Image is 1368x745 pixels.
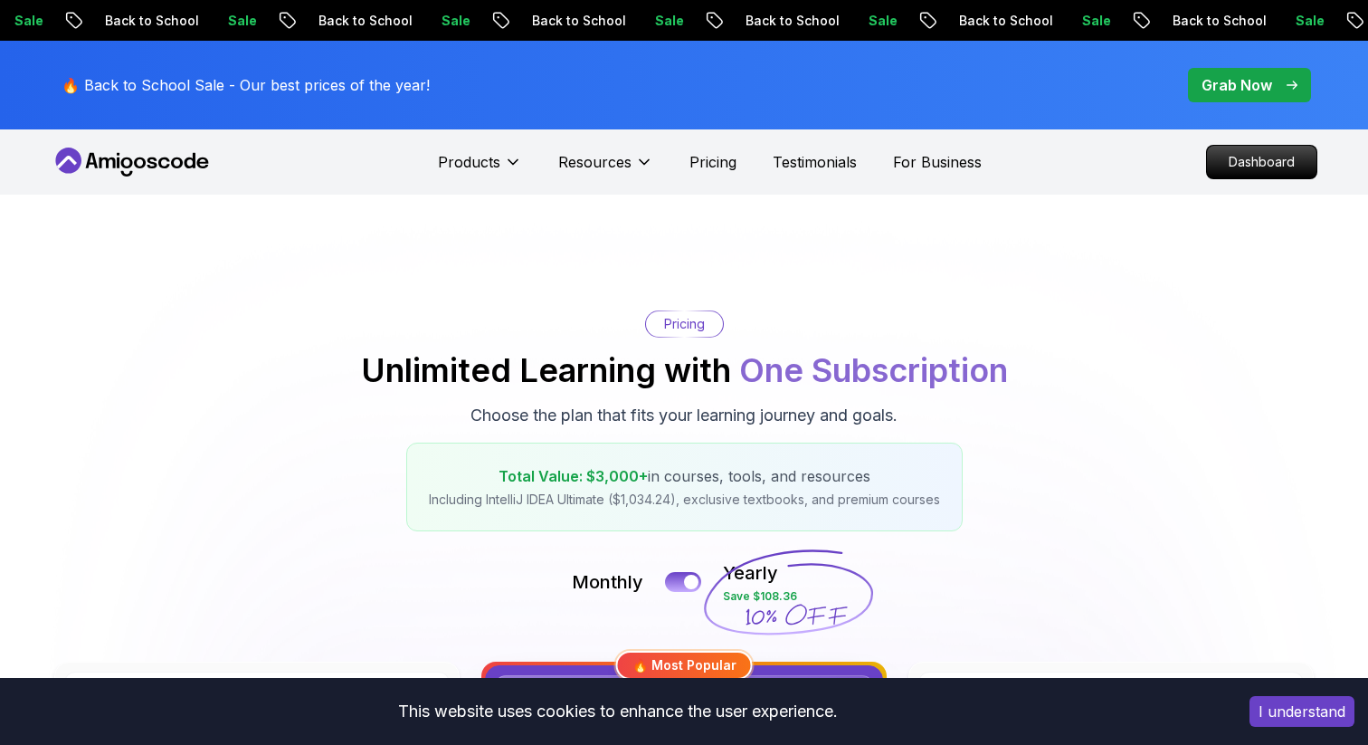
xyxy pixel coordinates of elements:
[326,12,384,30] p: Sale
[470,403,898,428] p: Choose the plan that fits your learning journey and goals.
[1202,74,1272,96] p: Grab Now
[843,12,966,30] p: Back to School
[499,467,648,485] span: Total Value: $3,000+
[438,151,500,173] p: Products
[893,151,982,173] a: For Business
[558,151,632,173] p: Resources
[438,151,522,187] button: Products
[62,74,430,96] p: 🔥 Back to School Sale - Our best prices of the year!
[1206,145,1317,179] a: Dashboard
[966,12,1024,30] p: Sale
[429,465,940,487] p: in courses, tools, and resources
[112,12,170,30] p: Sale
[1180,12,1238,30] p: Sale
[753,12,811,30] p: Sale
[664,315,705,333] p: Pricing
[361,352,1008,388] h2: Unlimited Learning with
[630,12,753,30] p: Back to School
[773,151,857,173] a: Testimonials
[739,350,1008,390] span: One Subscription
[558,151,653,187] button: Resources
[1057,12,1180,30] p: Back to School
[1207,146,1316,178] p: Dashboard
[416,12,539,30] p: Back to School
[14,692,1222,731] div: This website uses cookies to enhance the user experience.
[539,12,597,30] p: Sale
[1249,696,1354,727] button: Accept cookies
[429,491,940,509] p: Including IntelliJ IDEA Ultimate ($1,034.24), exclusive textbooks, and premium courses
[689,151,736,173] a: Pricing
[572,569,643,595] p: Monthly
[203,12,326,30] p: Back to School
